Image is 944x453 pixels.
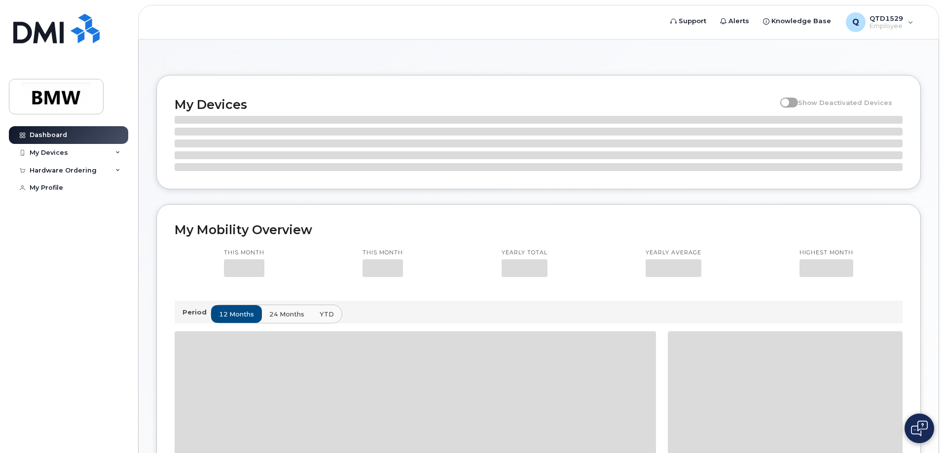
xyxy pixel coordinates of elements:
p: This month [224,249,264,257]
p: This month [363,249,403,257]
input: Show Deactivated Devices [780,93,788,101]
p: Highest month [799,249,853,257]
span: YTD [320,310,334,319]
p: Yearly average [646,249,701,257]
h2: My Mobility Overview [175,222,903,237]
img: Open chat [911,420,928,436]
span: Show Deactivated Devices [798,99,892,106]
span: 24 months [269,310,304,319]
p: Period [182,308,211,317]
h2: My Devices [175,97,775,112]
p: Yearly total [502,249,547,257]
